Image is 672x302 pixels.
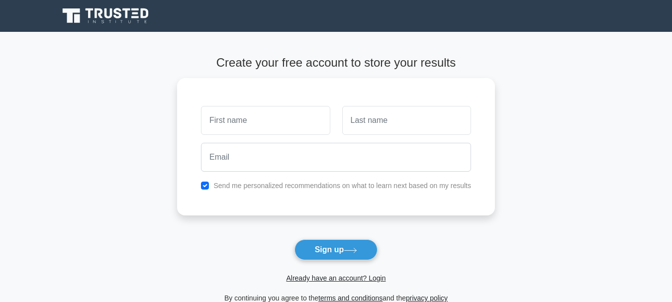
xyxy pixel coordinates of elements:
input: First name [201,106,330,135]
label: Send me personalized recommendations on what to learn next based on my results [213,182,471,190]
input: Email [201,143,471,172]
h4: Create your free account to store your results [177,56,495,70]
a: privacy policy [406,294,448,302]
button: Sign up [294,239,378,260]
a: Already have an account? Login [286,274,385,282]
a: terms and conditions [318,294,383,302]
input: Last name [342,106,471,135]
